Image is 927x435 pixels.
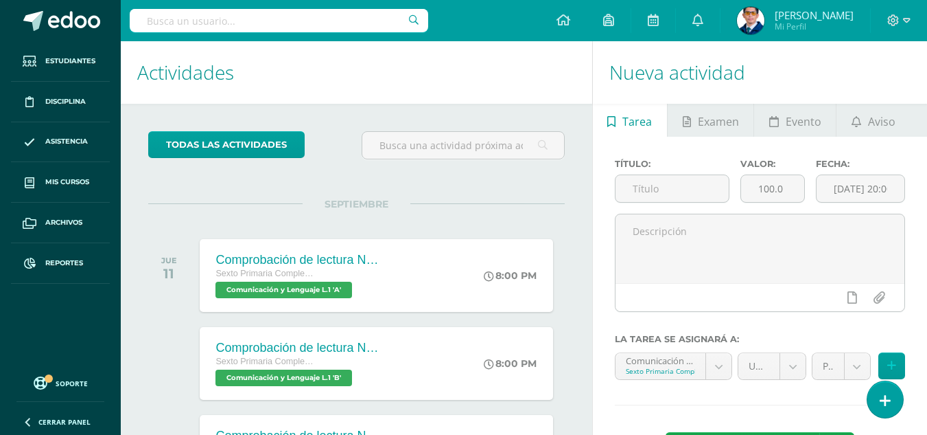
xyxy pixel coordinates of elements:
[786,105,821,138] span: Evento
[11,82,110,122] a: Disciplina
[45,217,82,228] span: Archivos
[615,334,905,344] label: La tarea se asignará a:
[38,417,91,427] span: Cerrar panel
[741,175,804,202] input: Puntos máximos
[816,159,905,169] label: Fecha:
[45,136,88,147] span: Asistencia
[303,198,410,210] span: SEPTIEMBRE
[45,56,95,67] span: Estudiantes
[484,357,537,370] div: 8:00 PM
[593,104,667,137] a: Tarea
[609,41,911,104] h1: Nueva actividad
[615,175,729,202] input: Título
[11,162,110,203] a: Mis cursos
[737,7,764,34] img: f8528e83a30c07a06aa6af360d30ac42.png
[45,177,89,188] span: Mis cursos
[775,21,854,32] span: Mi Perfil
[215,282,352,298] span: Comunicación y Lenguaje L.1 'A'
[868,105,895,138] span: Aviso
[836,104,910,137] a: Aviso
[161,265,177,282] div: 11
[754,104,836,137] a: Evento
[45,96,86,107] span: Disciplina
[161,256,177,265] div: JUE
[137,41,576,104] h1: Actividades
[738,353,806,379] a: Unidad 4
[626,353,696,366] div: Comunicación y Lenguaje L.1 'A'
[215,269,318,278] span: Sexto Primaria Complementaria
[749,353,769,379] span: Unidad 4
[362,132,563,159] input: Busca una actividad próxima aquí...
[615,159,729,169] label: Título:
[11,122,110,163] a: Asistencia
[11,41,110,82] a: Estudiantes
[626,366,696,376] div: Sexto Primaria Complementaria
[45,258,83,269] span: Reportes
[484,269,537,282] div: 8:00 PM
[615,353,732,379] a: Comunicación y Lenguaje L.1 'A'Sexto Primaria Complementaria
[668,104,753,137] a: Examen
[740,159,805,169] label: Valor:
[823,353,834,379] span: Prueba Corta (10.0%)
[56,379,88,388] span: Soporte
[622,105,652,138] span: Tarea
[11,243,110,284] a: Reportes
[148,131,305,158] a: todas las Actividades
[698,105,739,138] span: Examen
[775,8,854,22] span: [PERSON_NAME]
[16,373,104,392] a: Soporte
[130,9,428,32] input: Busca un usuario...
[215,253,380,267] div: Comprobación de lectura No.3 (Parcial).
[11,203,110,243] a: Archivos
[812,353,870,379] a: Prueba Corta (10.0%)
[215,341,380,355] div: Comprobación de lectura No.3 (Parcial).
[215,370,352,386] span: Comunicación y Lenguaje L.1 'B'
[215,357,318,366] span: Sexto Primaria Complementaria
[817,175,904,202] input: Fecha de entrega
